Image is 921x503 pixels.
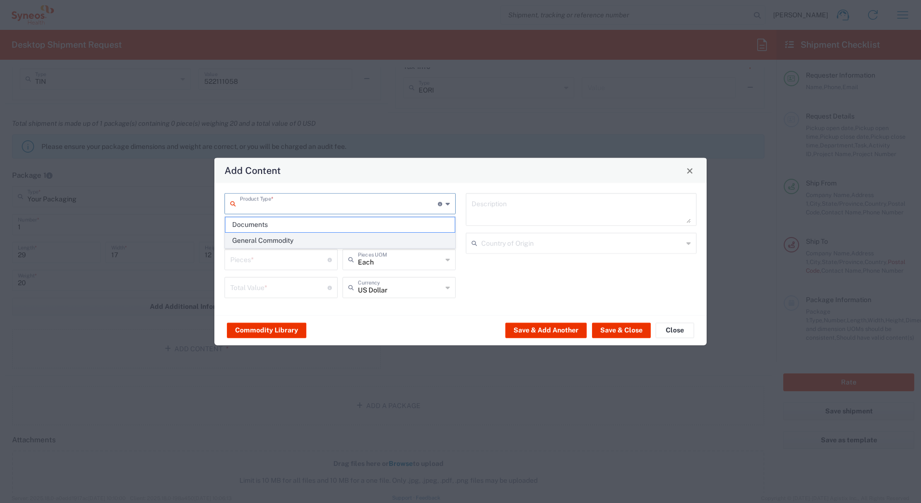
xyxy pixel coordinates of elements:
[227,322,306,338] button: Commodity Library
[225,217,455,232] span: Documents
[656,322,694,338] button: Close
[224,163,281,177] h4: Add Content
[505,322,587,338] button: Save & Add Another
[683,164,697,177] button: Close
[592,322,651,338] button: Save & Close
[225,233,455,248] span: General Commodity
